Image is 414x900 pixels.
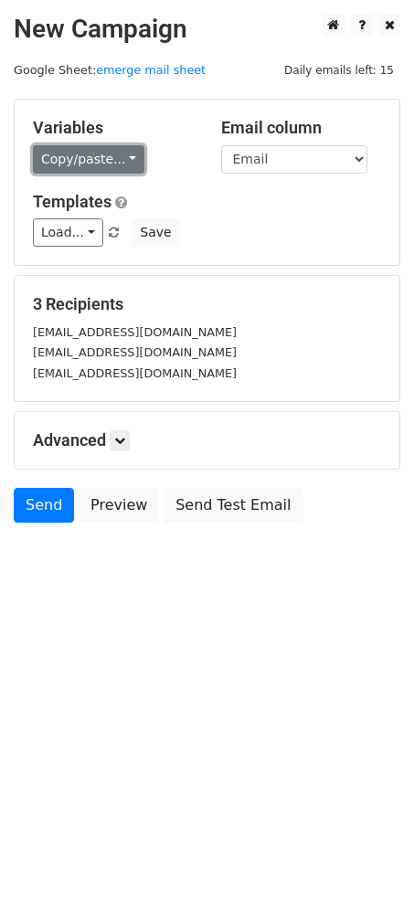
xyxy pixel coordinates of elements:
a: Daily emails left: 15 [278,63,400,77]
a: Send Test Email [164,488,303,523]
h5: Email column [221,118,382,138]
small: [EMAIL_ADDRESS][DOMAIN_NAME] [33,325,237,339]
a: Load... [33,218,103,247]
iframe: Chat Widget [323,812,414,900]
small: [EMAIL_ADDRESS][DOMAIN_NAME] [33,345,237,359]
h2: New Campaign [14,14,400,45]
small: [EMAIL_ADDRESS][DOMAIN_NAME] [33,366,237,380]
h5: Variables [33,118,194,138]
a: Send [14,488,74,523]
button: Save [132,218,179,247]
h5: 3 Recipients [33,294,381,314]
small: Google Sheet: [14,63,206,77]
a: Copy/paste... [33,145,144,174]
a: Templates [33,192,111,211]
span: Daily emails left: 15 [278,60,400,80]
div: 聊天小组件 [323,812,414,900]
a: emerge mail sheet [96,63,206,77]
a: Preview [79,488,159,523]
h5: Advanced [33,430,381,450]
